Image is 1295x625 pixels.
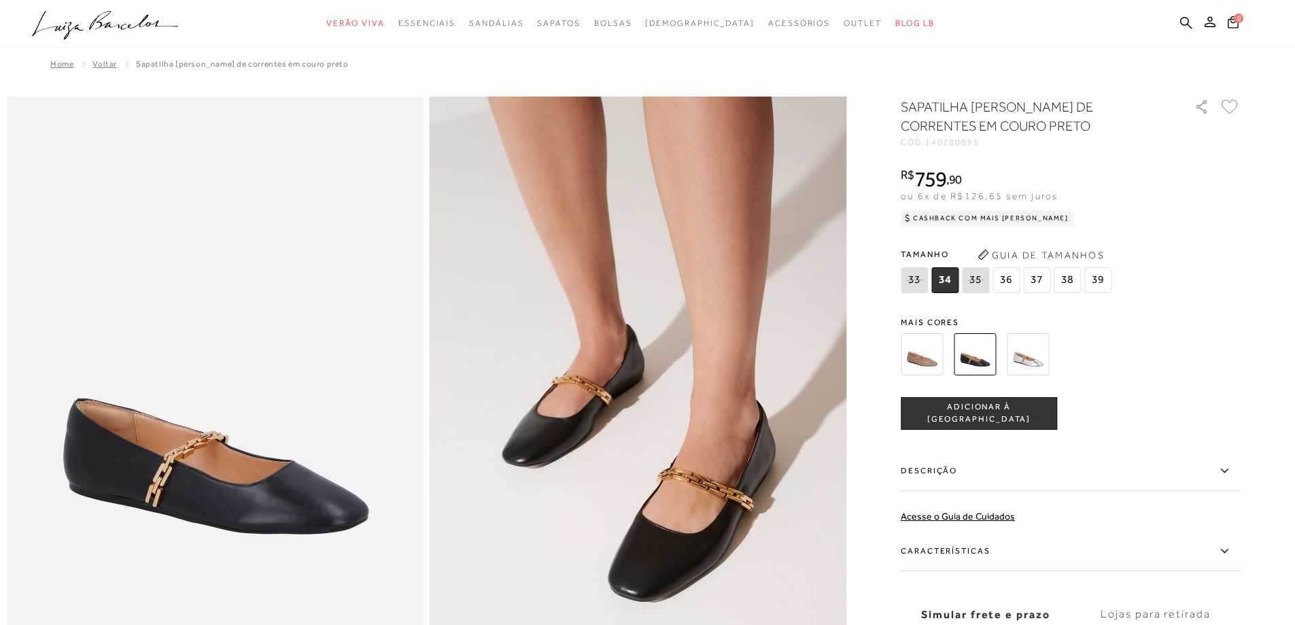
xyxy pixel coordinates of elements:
[537,18,580,28] span: Sapatos
[954,333,996,375] img: SAPATILHA MARY JANE DE CORRENTES EM COURO PRETO
[992,267,1020,293] span: 36
[844,18,882,28] span: Outlet
[469,11,523,36] a: categoryNavScreenReaderText
[901,318,1241,326] span: Mais cores
[1007,333,1049,375] img: SAPATILHA MARY JANE DE CORRENTES EM METALIZADO PRATA
[594,11,632,36] a: categoryNavScreenReaderText
[901,532,1241,571] label: Características
[901,333,943,375] img: SAPATILHA MARY JANE DE CORRENTES EM COURO BEGE ARGILA
[962,267,989,293] span: 35
[1234,14,1243,23] span: 0
[901,210,1074,226] div: Cashback com Mais [PERSON_NAME]
[946,173,962,186] i: ,
[901,267,928,293] span: 33
[901,452,1241,491] label: Descrição
[931,267,959,293] span: 34
[50,59,73,69] a: Home
[326,18,385,28] span: Verão Viva
[973,244,1109,266] button: Guia de Tamanhos
[901,397,1057,430] button: ADICIONAR À [GEOGRAPHIC_DATA]
[901,511,1015,522] a: Acesse o Guia de Cuidados
[895,18,935,28] span: BLOG LB
[594,18,632,28] span: Bolsas
[1054,267,1081,293] span: 38
[398,18,455,28] span: Essenciais
[1023,267,1050,293] span: 37
[901,190,1058,201] span: ou 6x de R$126,65 sem juros
[645,11,755,36] a: noSubCategoriesText
[901,401,1056,425] span: ADICIONAR À [GEOGRAPHIC_DATA]
[925,137,980,147] span: 140200091
[645,18,755,28] span: [DEMOGRAPHIC_DATA]
[92,59,117,69] a: Voltar
[537,11,580,36] a: categoryNavScreenReaderText
[469,18,523,28] span: Sandálias
[844,11,882,36] a: categoryNavScreenReaderText
[1084,267,1111,293] span: 39
[901,97,1156,135] h1: SAPATILHA [PERSON_NAME] DE CORRENTES EM COURO PRETO
[901,244,1115,265] span: Tamanho
[949,172,962,186] span: 90
[901,138,1173,146] div: CÓD:
[914,167,946,191] span: 759
[768,18,830,28] span: Acessórios
[895,11,935,36] a: BLOG LB
[768,11,830,36] a: categoryNavScreenReaderText
[326,11,385,36] a: categoryNavScreenReaderText
[398,11,455,36] a: categoryNavScreenReaderText
[901,169,914,181] i: R$
[1224,15,1243,33] button: 0
[136,59,349,69] span: SAPATILHA [PERSON_NAME] DE CORRENTES EM COURO PRETO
